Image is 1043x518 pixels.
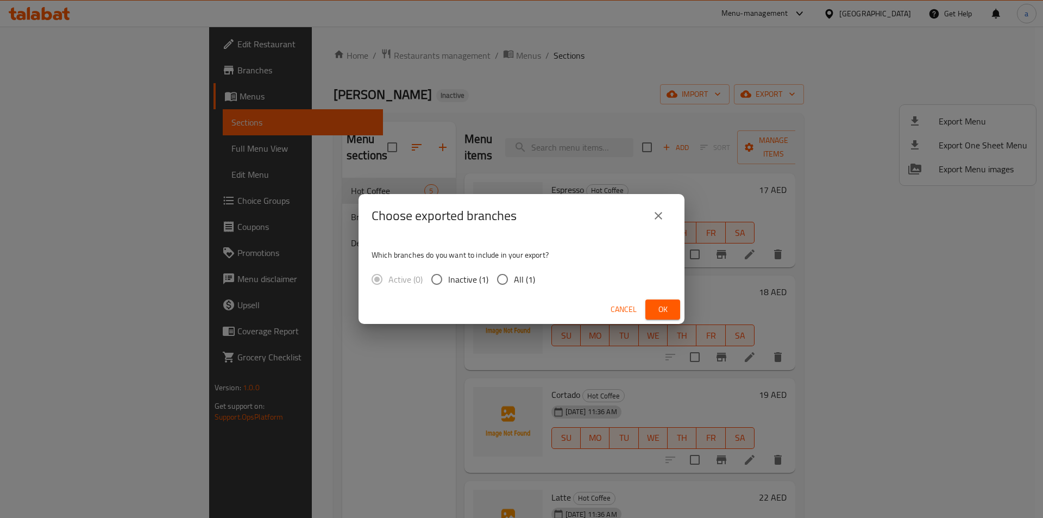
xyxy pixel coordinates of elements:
span: Active (0) [388,273,423,286]
span: Ok [654,303,671,316]
button: Cancel [606,299,641,320]
span: All (1) [514,273,535,286]
span: Cancel [611,303,637,316]
span: Inactive (1) [448,273,488,286]
button: Ok [645,299,680,320]
p: Which branches do you want to include in your export? [372,249,671,260]
h2: Choose exported branches [372,207,517,224]
button: close [645,203,671,229]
